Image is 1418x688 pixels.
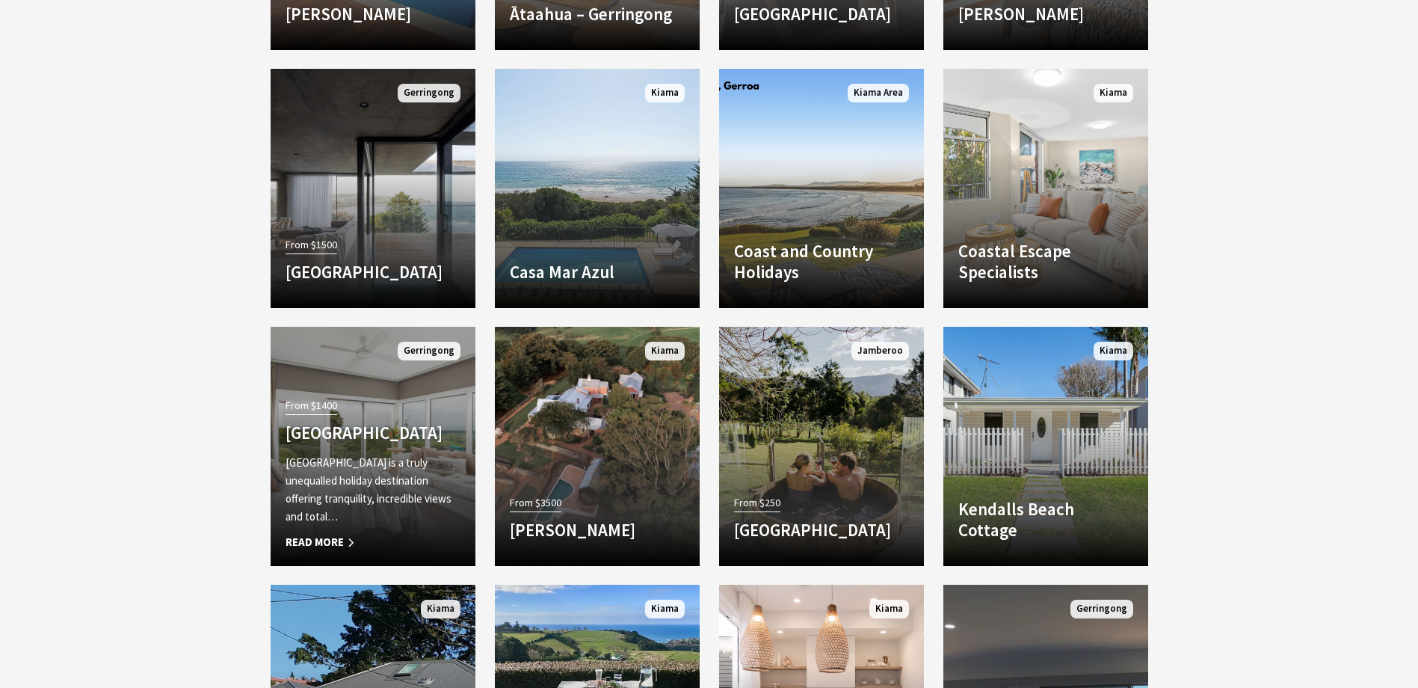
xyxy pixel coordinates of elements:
span: Kiama Area [848,84,909,102]
span: From $1500 [286,236,337,254]
h4: Coast and Country Holidays [734,241,909,282]
span: Kiama [645,600,685,618]
h4: Ātaahua – Gerringong [510,4,685,25]
span: Kiama [645,342,685,360]
span: From $250 [734,494,780,512]
a: Another Image Used Coastal Escape Specialists Kiama [943,69,1148,308]
span: Kiama [421,600,460,618]
span: Gerringong [1070,600,1133,618]
a: Another Image Used From $1400 [GEOGRAPHIC_DATA] [GEOGRAPHIC_DATA] is a truly unequalled holiday d... [271,327,475,566]
span: Gerringong [398,84,460,102]
span: Kiama [869,600,909,618]
span: Gerringong [398,342,460,360]
h4: Casa Mar Azul [510,262,685,283]
h4: [GEOGRAPHIC_DATA] [286,423,460,443]
h4: [PERSON_NAME] [510,520,685,541]
a: Another Image Used From $1500 [GEOGRAPHIC_DATA] Gerringong [271,69,475,308]
span: Jamberoo [851,342,909,360]
p: [GEOGRAPHIC_DATA] is a truly unequalled holiday destination offering tranquility, incredible view... [286,454,460,526]
h4: Kendalls Beach Cottage [958,499,1133,540]
a: Another Image Used Kendalls Beach Cottage Kiama [943,327,1148,566]
h4: [GEOGRAPHIC_DATA] [734,520,909,541]
span: Kiama [1094,84,1133,102]
h4: [GEOGRAPHIC_DATA] [286,262,460,283]
span: Kiama [1094,342,1133,360]
a: From $3500 [PERSON_NAME] Kiama [495,327,700,566]
h4: Coastal Escape Specialists [958,241,1133,282]
a: Another Image Used Casa Mar Azul Kiama [495,69,700,308]
span: From $3500 [510,494,561,512]
a: From $250 [GEOGRAPHIC_DATA] Jamberoo [719,327,924,566]
span: From $1400 [286,397,337,414]
h4: [PERSON_NAME] [286,4,460,25]
span: Kiama [645,84,685,102]
a: Another Image Used Coast and Country Holidays Kiama Area [719,69,924,308]
span: Read More [286,533,460,551]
